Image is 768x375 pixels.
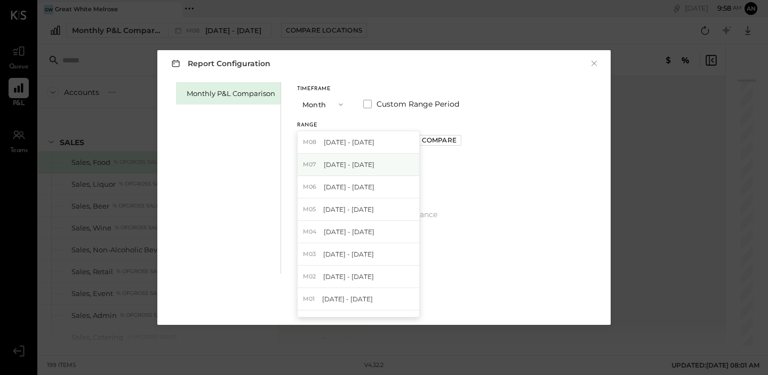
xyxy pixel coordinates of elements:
[297,94,350,114] button: Month
[303,250,319,259] span: M03
[589,58,599,69] button: ×
[322,317,372,326] span: [DATE] - [DATE]
[417,135,461,146] button: Compare
[303,295,318,304] span: M01
[324,182,374,192] span: [DATE] - [DATE]
[323,250,374,259] span: [DATE] - [DATE]
[169,57,270,70] h3: Report Configuration
[303,138,319,147] span: M08
[303,228,319,236] span: M04
[303,161,319,169] span: M07
[323,272,374,281] span: [DATE] - [DATE]
[297,123,410,128] div: Range
[303,273,319,281] span: M02
[422,135,457,145] div: Compare
[187,89,275,99] div: Monthly P&L Comparison
[303,205,319,214] span: M05
[324,138,374,147] span: [DATE] - [DATE]
[324,160,374,169] span: [DATE] - [DATE]
[377,99,459,109] span: Custom Range Period
[324,227,374,236] span: [DATE] - [DATE]
[297,86,350,92] div: Timeframe
[303,183,319,192] span: M06
[323,205,374,214] span: [DATE] - [DATE]
[322,294,373,304] span: [DATE] - [DATE]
